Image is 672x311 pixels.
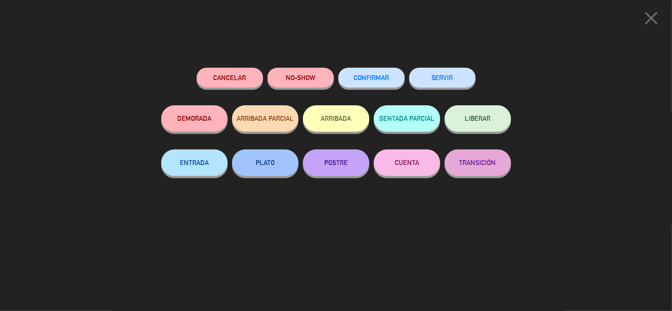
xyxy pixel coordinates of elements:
[445,150,511,176] button: TRANSICIÓN
[303,105,369,132] button: ARRIBADA
[374,105,440,132] button: SENTADA PARCIAL
[354,74,389,81] span: CONFIRMAR
[303,150,369,176] button: POSTRE
[232,150,299,176] button: PLATO
[445,105,511,132] button: LIBERAR
[338,68,405,88] button: CONFIRMAR
[161,105,228,132] button: DEMORADA
[641,7,663,29] i: close
[374,150,440,176] button: CUENTA
[232,105,299,132] button: ARRIBADA PARCIAL
[409,68,476,88] button: SERVIR
[161,150,228,176] button: ENTRADA
[268,68,334,88] button: NO-SHOW
[465,115,491,122] span: LIBERAR
[237,115,294,122] span: ARRIBADA PARCIAL
[638,7,665,33] button: close
[197,68,263,88] button: Cancelar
